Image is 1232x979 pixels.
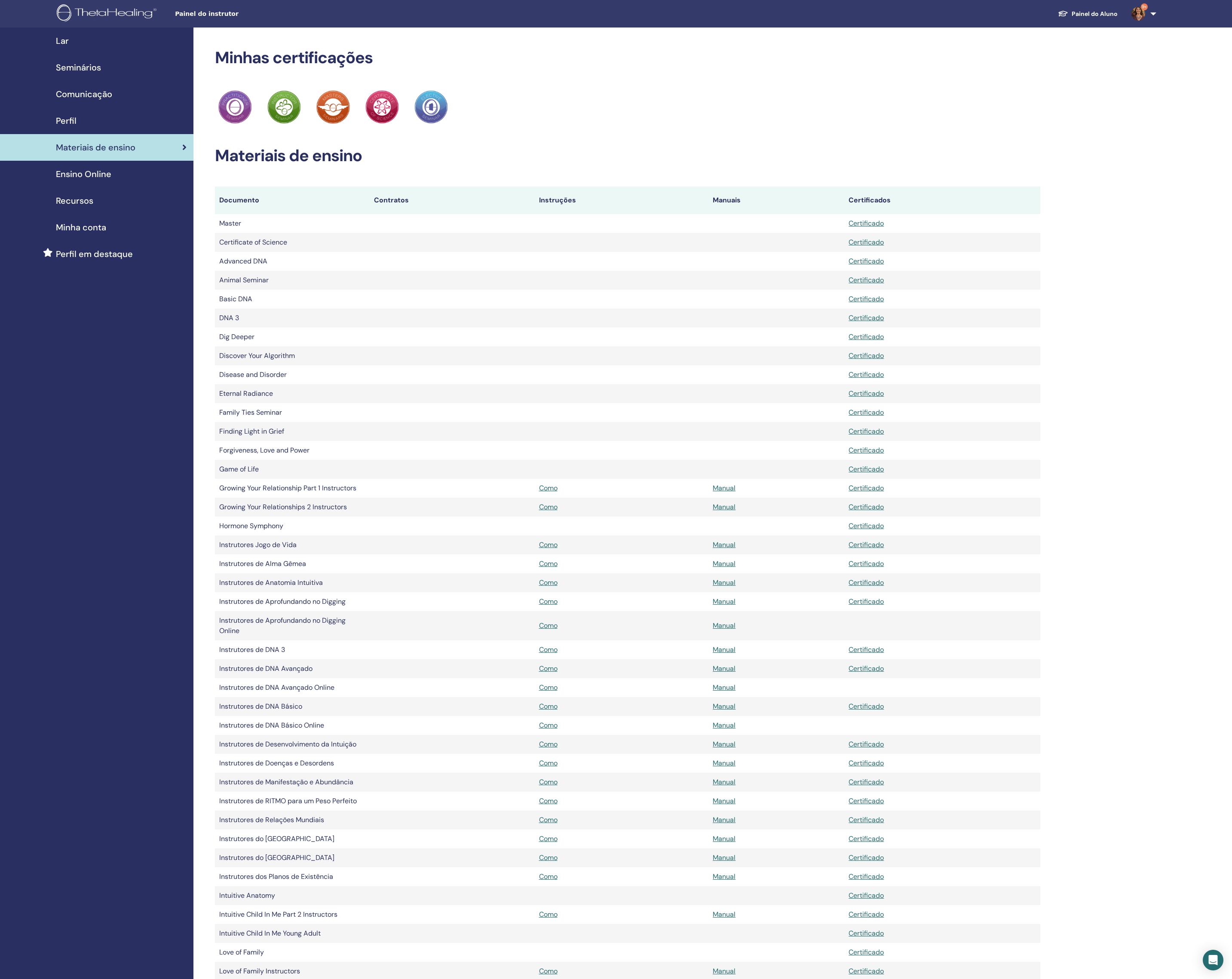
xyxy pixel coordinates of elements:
[1141,3,1148,10] span: 9+
[849,929,884,938] a: Certificado
[215,640,370,659] td: Instrutores de DNA 3
[57,4,159,24] img: logo.png
[539,540,558,549] a: Como
[539,502,558,511] a: Como
[849,408,884,417] a: Certificado
[849,891,884,900] a: Certificado
[535,187,709,214] th: Instruções
[713,721,736,730] a: Manual
[215,905,370,924] td: Intuitive Child In Me Part 2 Instructors
[215,811,370,829] td: Instrutores de Relações Mundiais
[713,621,736,630] a: Manual
[414,90,448,124] img: Practitioner
[215,943,370,962] td: Love of Family
[215,271,370,290] td: Animal Seminar
[215,924,370,943] td: Intuitive Child In Me Young Adult
[849,910,884,919] a: Certificado
[713,777,736,786] a: Manual
[713,597,736,606] a: Manual
[215,365,370,384] td: Disease and Disorder
[849,370,884,379] a: Certificado
[539,759,558,768] a: Como
[215,422,370,441] td: Finding Light in Grief
[215,403,370,422] td: Family Ties Seminar
[849,777,884,786] a: Certificado
[215,773,370,792] td: Instrutores de Manifestação e Abundância
[539,796,558,805] a: Como
[215,792,370,811] td: Instrutores de RITMO para um Peso Perfeito
[849,446,884,455] a: Certificado
[849,834,884,843] a: Certificado
[215,146,1040,166] h2: Materiais de ensino
[1203,950,1223,970] div: Open Intercom Messenger
[713,578,736,587] a: Manual
[849,796,884,805] a: Certificado
[849,521,884,530] a: Certificado
[56,168,111,181] span: Ensino Online
[849,351,884,360] a: Certificado
[849,740,884,749] a: Certificado
[215,573,370,592] td: Instrutores de Anatomia Intuitiva
[56,114,77,127] span: Perfil
[539,621,558,630] a: Como
[215,554,370,573] td: Instrutores de Alma Gêmea
[713,502,736,511] a: Manual
[713,967,736,976] a: Manual
[849,465,884,474] a: Certificado
[849,540,884,549] a: Certificado
[215,848,370,867] td: Instrutores do [GEOGRAPHIC_DATA]
[215,384,370,403] td: Eternal Radiance
[215,697,370,716] td: Instrutores de DNA Básico
[215,441,370,460] td: Forgiveness, Love and Power
[56,194,93,207] span: Recursos
[849,502,884,511] a: Certificado
[849,872,884,881] a: Certificado
[713,872,736,881] a: Manual
[849,427,884,436] a: Certificado
[713,910,736,919] a: Manual
[849,559,884,568] a: Certificado
[708,187,844,214] th: Manuais
[539,664,558,673] a: Como
[713,664,736,673] a: Manual
[539,483,558,493] a: Como
[215,829,370,848] td: Instrutores do [GEOGRAPHIC_DATA]
[713,740,736,749] a: Manual
[56,221,106,234] span: Minha conta
[218,90,252,124] img: Practitioner
[1131,7,1145,21] img: default.jpg
[215,187,370,214] th: Documento
[215,309,370,327] td: DNA 3
[713,702,736,711] a: Manual
[713,683,736,692] a: Manual
[849,645,884,654] a: Certificado
[215,214,370,233] td: Master
[849,389,884,398] a: Certificado
[539,559,558,568] a: Como
[713,853,736,862] a: Manual
[849,948,884,957] a: Certificado
[215,346,370,365] td: Discover Your Algorithm
[365,90,399,124] img: Practitioner
[215,678,370,697] td: Instrutores de DNA Avançado Online
[215,735,370,754] td: Instrutores de Desenvolvimento da Intuição
[56,248,133,260] span: Perfil em destaque
[215,535,370,554] td: Instrutores Jogo de Vida
[849,332,884,341] a: Certificado
[849,483,884,493] a: Certificado
[713,759,736,768] a: Manual
[713,540,736,549] a: Manual
[849,238,884,247] a: Certificado
[539,910,558,919] a: Como
[215,252,370,271] td: Advanced DNA
[713,815,736,824] a: Manual
[215,498,370,517] td: Growing Your Relationships 2 Instructors
[215,233,370,252] td: Certificate of Science
[849,815,884,824] a: Certificado
[849,294,884,303] a: Certificado
[175,9,304,18] span: Painel do instrutor
[215,517,370,535] td: Hormone Symphony
[849,257,884,266] a: Certificado
[215,327,370,346] td: Dig Deeper
[849,702,884,711] a: Certificado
